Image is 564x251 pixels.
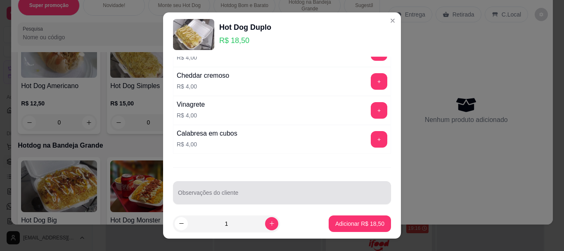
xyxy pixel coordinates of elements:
[265,217,278,230] button: increase-product-quantity
[177,53,230,62] p: R$ 4,00
[219,22,271,33] div: Hot Dog Duplo
[335,220,384,228] p: Adicionar R$ 18,50
[177,140,237,148] p: R$ 4,00
[177,71,229,81] div: Cheddar cremoso
[329,215,391,232] button: Adicionar R$ 18,50
[371,102,387,119] button: add
[219,35,271,46] p: R$ 18,50
[175,217,188,230] button: decrease-product-quantity
[177,82,229,91] p: R$ 4,00
[178,192,386,200] input: Observações do cliente
[371,73,387,90] button: add
[177,100,205,110] div: Vinagrete
[173,19,214,50] img: product-image
[177,129,237,139] div: Calabresa em cubos
[371,131,387,148] button: add
[177,111,205,120] p: R$ 4,00
[386,14,399,27] button: Close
